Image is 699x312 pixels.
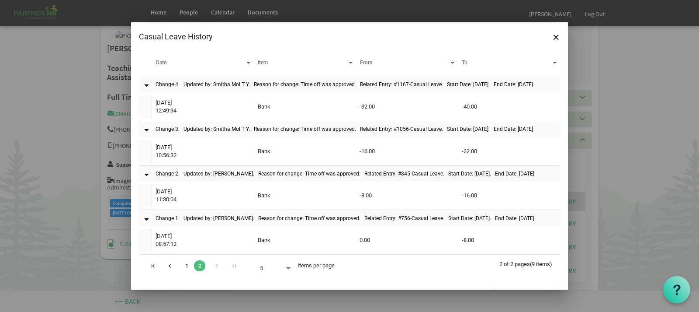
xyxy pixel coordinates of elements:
td: 12/04/202512:49:34 is template cell column header Date [152,95,254,118]
td: 14/10/202311:30:04 is template cell column header Date [152,184,254,207]
td: Change 2. &nbsp; Updated by: Sasmita Subudhi. &nbsp; Reason for change: Time off was approved. &n... [152,165,560,182]
div: 2 of 2 pages (9 items) [499,255,560,271]
span: Date [156,60,166,66]
td: 14/01/202510:56:32 is template cell column header Date [152,140,254,163]
td: -16.00 column header From [356,140,458,163]
a: Goto Page 1 [181,260,192,271]
a: Goto Page 2 [194,260,205,271]
td: Change 3. &nbsp; Updated by: Smitha Mol T Y. &nbsp; Reason for change: Time off was approved. &nb... [152,121,560,137]
td: Bank column header Item [254,140,356,163]
span: From [360,60,372,66]
div: Go to first page [147,259,159,271]
td: 0.00 column header From [356,229,458,252]
td: Bank column header Item [254,229,356,252]
td: Bank column header Item [254,184,356,207]
td: -32.00 column header From [356,95,458,118]
td: Change 1. &nbsp; Updated by: Subashish Rout. &nbsp; Reason for change: Time off was approved. &nb... [152,210,560,226]
td: Change 4. &nbsp; Updated by: Smitha Mol T Y. &nbsp; Reason for change: Time off was approved. &nb... [152,77,560,93]
td: -32.00 column header To [458,140,561,163]
button: Close [550,30,563,43]
td: 04/07/202308:57:12 is template cell column header Date [152,229,254,252]
td: Bank column header Item [254,95,356,118]
span: To [462,60,467,66]
span: Items per page [298,262,335,269]
span: (9 items) [530,261,552,267]
div: Casual Leave History [139,30,476,43]
td: -8.00 column header To [458,229,561,252]
div: Go to last page [228,259,240,271]
span: Item [258,60,268,66]
td: -8.00 column header From [356,184,458,207]
td: -40.00 column header To [458,95,561,118]
span: 2 of 2 pages [499,261,530,267]
div: Go to previous page [164,259,176,271]
td: -16.00 column header To [458,184,561,207]
div: Go to next page [211,259,223,271]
